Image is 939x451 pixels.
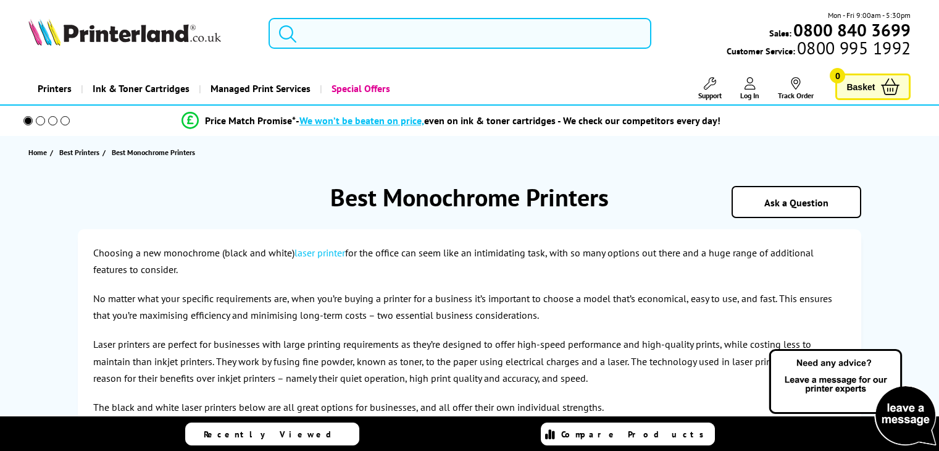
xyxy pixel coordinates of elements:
[320,73,399,104] a: Special Offers
[93,336,846,387] p: Laser printers are perfect for businesses with large printing requirements as they’re designed to...
[795,42,911,54] span: 0800 995 1992
[830,68,845,83] span: 0
[541,423,715,445] a: Compare Products
[698,91,722,100] span: Support
[698,77,722,100] a: Support
[766,347,939,449] img: Open Live Chat window
[205,114,296,127] span: Price Match Promise*
[93,73,190,104] span: Ink & Toner Cartridges
[846,78,875,95] span: Basket
[78,181,861,213] h1: Best Monochrome Printers
[6,110,896,132] li: modal_Promise
[835,74,911,100] a: Basket 0
[294,247,345,259] a: laser printer
[28,19,221,46] img: Printerland Logo
[791,24,911,36] a: 0800 840 3699
[793,19,911,41] b: 0800 840 3699
[740,77,759,100] a: Log In
[769,27,791,39] span: Sales:
[93,399,846,416] p: The black and white laser printers below are all great options for businesses, and all offer thei...
[59,146,102,159] a: Best Printers
[561,429,711,440] span: Compare Products
[28,73,81,104] a: Printers
[112,146,198,159] a: Best Monochrome Printers
[727,42,911,57] span: Customer Service:
[764,196,828,209] a: Ask a Question
[204,429,344,440] span: Recently Viewed
[28,146,50,159] a: Home
[93,245,846,278] p: Choosing a new monochrome (black and white) for the office can seem like an intimidating task, wi...
[28,146,47,159] span: Home
[778,77,814,100] a: Track Order
[28,19,253,48] a: Printerland Logo
[296,114,720,127] div: - even on ink & toner cartridges - We check our competitors every day!
[81,73,199,104] a: Ink & Toner Cartridges
[59,146,99,159] span: Best Printers
[185,423,359,445] a: Recently Viewed
[828,9,911,21] span: Mon - Fri 9:00am - 5:30pm
[93,290,846,324] p: No matter what your specific requirements are, when you’re buying a printer for a business it’s i...
[112,146,195,159] span: Best Monochrome Printers
[740,91,759,100] span: Log In
[299,114,424,127] span: We won’t be beaten on price,
[199,73,320,104] a: Managed Print Services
